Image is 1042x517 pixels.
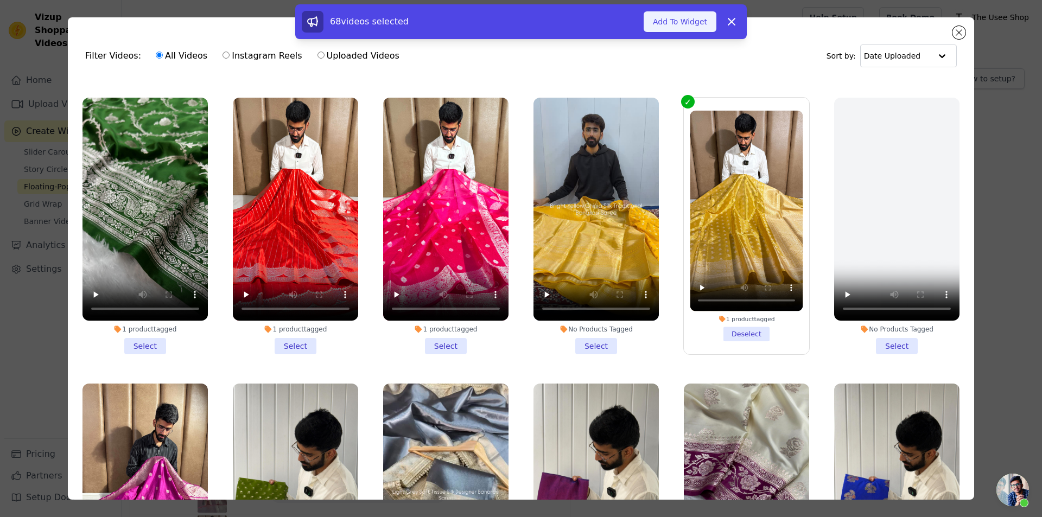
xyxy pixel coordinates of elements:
[644,11,716,32] button: Add To Widget
[383,325,509,334] div: 1 product tagged
[996,474,1029,506] div: Open chat
[533,325,659,334] div: No Products Tagged
[690,315,803,322] div: 1 product tagged
[834,325,960,334] div: No Products Tagged
[827,44,957,67] div: Sort by:
[85,43,405,68] div: Filter Videos:
[233,325,358,334] div: 1 product tagged
[155,49,208,63] label: All Videos
[317,49,400,63] label: Uploaded Videos
[330,16,409,27] span: 68 videos selected
[82,325,208,334] div: 1 product tagged
[222,49,302,63] label: Instagram Reels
